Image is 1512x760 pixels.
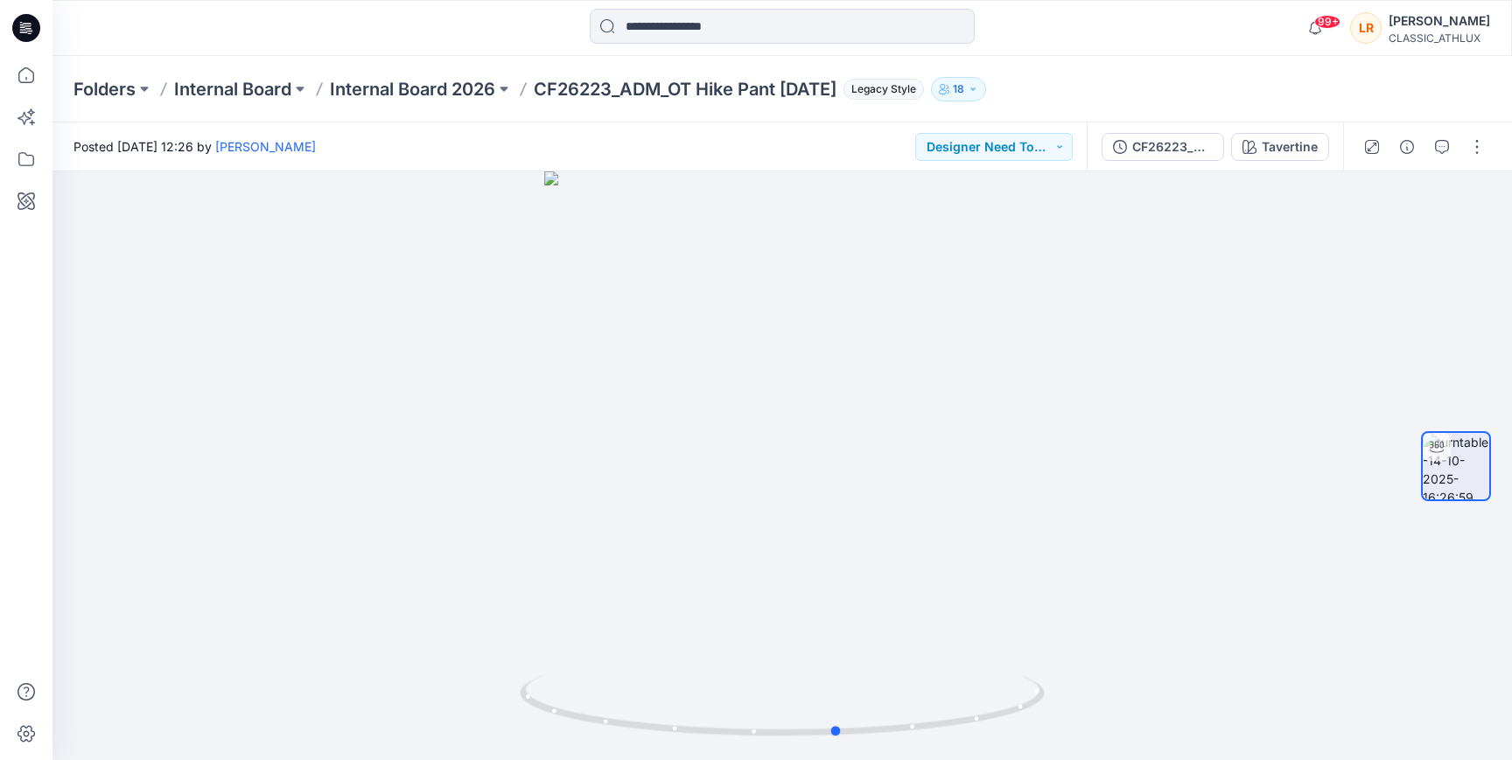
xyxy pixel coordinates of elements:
[1350,12,1382,44] div: LR
[1314,15,1340,29] span: 99+
[931,77,986,101] button: 18
[836,77,924,101] button: Legacy Style
[1231,133,1329,161] button: Tavertine
[534,77,836,101] p: CF26223_ADM_OT Hike Pant [DATE]
[1262,137,1318,157] div: Tavertine
[73,137,316,156] span: Posted [DATE] 12:26 by
[1132,137,1213,157] div: CF26223_ADM_OT Hike Pant [DATE]
[1389,31,1490,45] div: CLASSIC_ATHLUX
[1102,133,1224,161] button: CF26223_ADM_OT Hike Pant [DATE]
[953,80,964,99] p: 18
[73,77,136,101] a: Folders
[843,79,924,100] span: Legacy Style
[1389,10,1490,31] div: [PERSON_NAME]
[1423,433,1489,499] img: turntable-14-10-2025-16:26:59
[174,77,291,101] a: Internal Board
[1393,133,1421,161] button: Details
[330,77,495,101] a: Internal Board 2026
[215,139,316,154] a: [PERSON_NAME]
